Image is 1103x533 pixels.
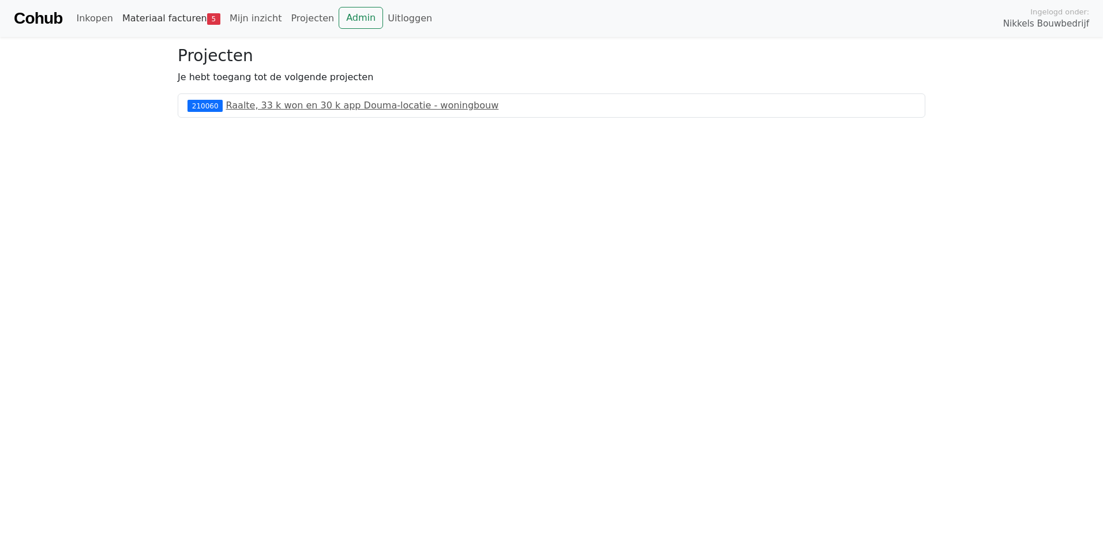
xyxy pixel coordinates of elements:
div: 210060 [187,100,223,111]
p: Je hebt toegang tot de volgende projecten [178,70,925,84]
a: Mijn inzicht [225,7,287,30]
h3: Projecten [178,46,925,66]
a: Admin [339,7,383,29]
span: Nikkels Bouwbedrijf [1003,17,1089,31]
a: Uitloggen [383,7,437,30]
a: Raalte, 33 k won en 30 k app Douma-locatie - woningbouw [226,100,499,111]
a: Cohub [14,5,62,32]
a: Materiaal facturen5 [118,7,225,30]
span: Ingelogd onder: [1030,6,1089,17]
a: Inkopen [72,7,117,30]
span: 5 [207,13,220,25]
a: Projecten [286,7,339,30]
